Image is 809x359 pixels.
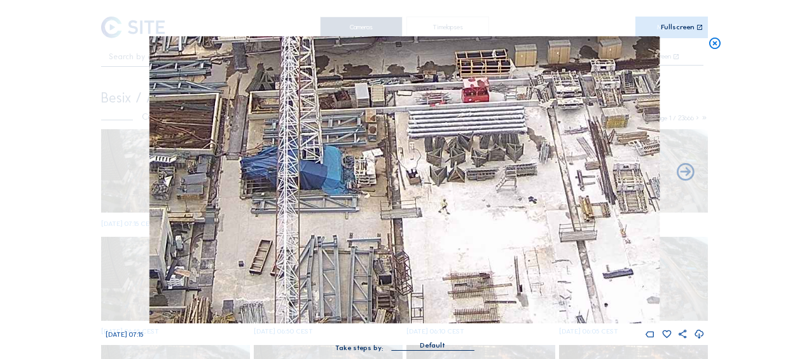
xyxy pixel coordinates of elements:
[420,340,445,351] div: Default
[661,24,695,31] div: Fullscreen
[335,344,384,351] div: Take steps by:
[149,36,660,323] img: Image
[106,330,143,339] span: [DATE] 07:15
[391,340,474,350] div: Default
[675,162,696,183] i: Back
